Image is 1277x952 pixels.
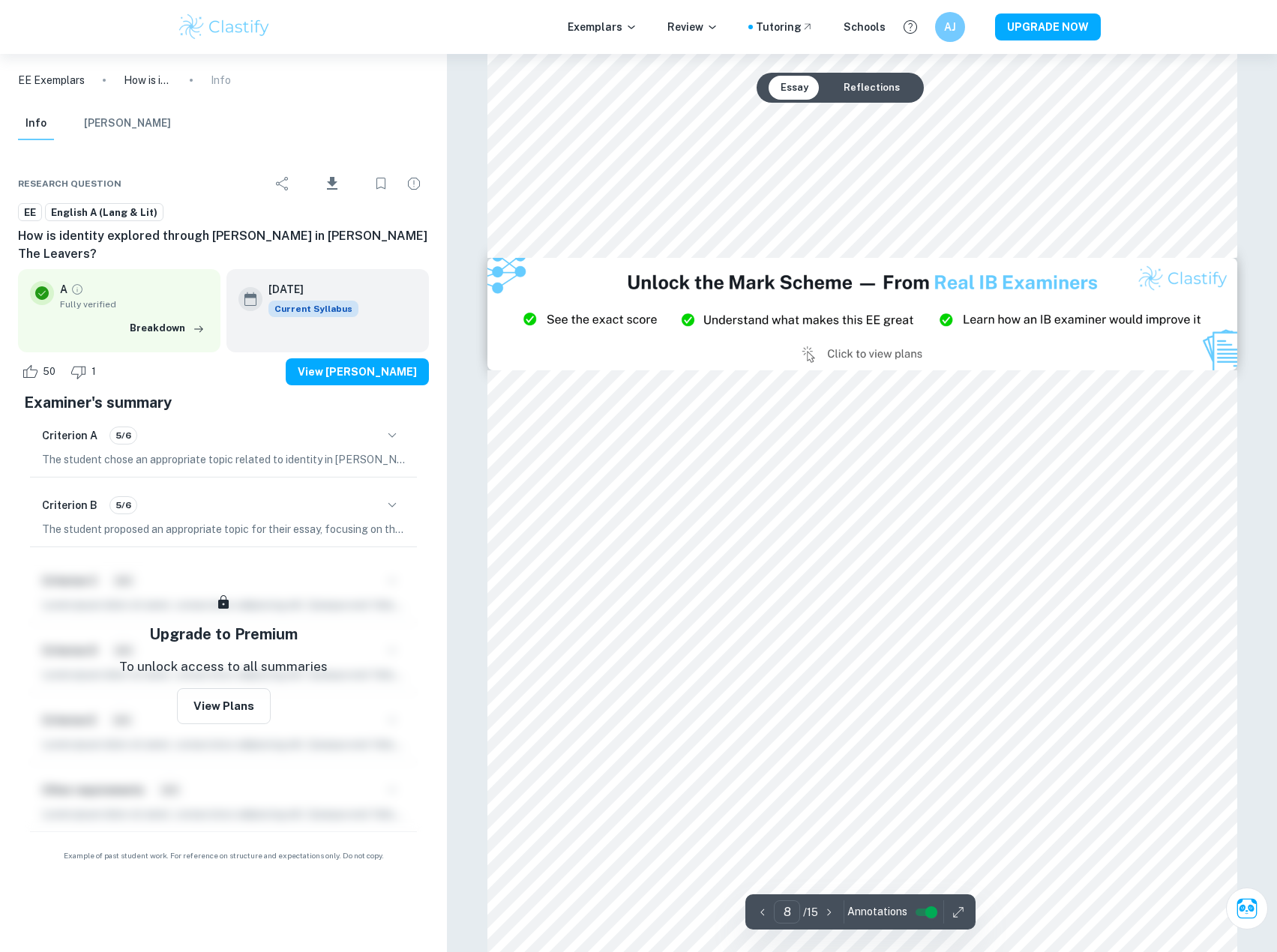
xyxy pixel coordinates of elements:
div: Download [301,164,363,203]
a: EE [18,203,42,222]
span: 5/6 [110,498,136,512]
span: Example of past student work. For reference on structure and expectations only. Do not copy. [18,850,429,861]
div: Report issue [399,169,429,199]
a: EE Exemplars [18,72,85,88]
span: 50 [34,364,64,379]
button: AJ [935,12,965,42]
h6: How is identity explored through [PERSON_NAME] in [PERSON_NAME] The Leavers? [18,227,429,263]
button: UPGRADE NOW [995,13,1101,40]
h5: Upgrade to Premium [149,623,298,645]
button: View [PERSON_NAME] [286,358,429,385]
span: Research question [18,177,121,190]
button: [PERSON_NAME] [84,107,171,140]
span: Annotations [847,904,907,920]
div: Like [18,360,64,384]
img: Ad [487,258,1237,370]
p: How is identity explored through [PERSON_NAME] in [PERSON_NAME] The Leavers? [124,72,172,88]
img: Clastify logo [177,12,272,42]
button: Essay [769,76,820,100]
button: Reflections [832,76,912,100]
button: Help and Feedback [898,14,923,40]
span: 1 [83,364,104,379]
div: Dislike [67,360,104,384]
div: This exemplar is based on the current syllabus. Feel free to refer to it for inspiration/ideas wh... [268,301,358,317]
a: English A (Lang & Lit) [45,203,163,222]
div: Share [268,169,298,199]
p: / 15 [803,904,818,921]
button: Ask Clai [1226,888,1268,930]
p: Exemplars [568,19,637,35]
span: English A (Lang & Lit) [46,205,163,220]
div: Bookmark [366,169,396,199]
p: Info [211,72,231,88]
p: The student chose an appropriate topic related to identity in [PERSON_NAME] novel "The Leavers", ... [42,451,405,468]
h6: Criterion A [42,427,97,444]
h5: Examiner's summary [24,391,423,414]
span: 5/6 [110,429,136,442]
button: Info [18,107,54,140]
h6: AJ [941,19,958,35]
button: View Plans [177,688,271,724]
a: Schools [844,19,886,35]
a: Tutoring [756,19,814,35]
h6: Criterion B [42,497,97,513]
span: Fully verified [60,298,208,311]
p: Review [667,19,718,35]
p: A [60,281,67,298]
button: Breakdown [126,317,208,340]
h6: [DATE] [268,281,346,298]
span: EE [19,205,41,220]
p: To unlock access to all summaries [119,657,328,677]
span: Current Syllabus [268,301,358,317]
a: Grade fully verified [70,283,84,296]
p: The student proposed an appropriate topic for their essay, focusing on the theme of identity thro... [42,521,405,537]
